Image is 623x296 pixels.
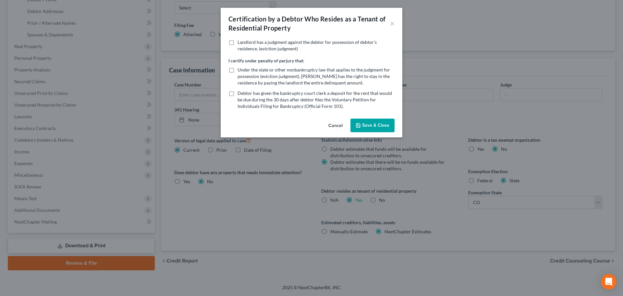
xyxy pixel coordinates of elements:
span: Landlord has a judgment against the debtor for possession of debtor’s residence. (eviction judgment) [238,39,377,51]
button: Save & Close [350,119,395,132]
div: Open Intercom Messenger [601,274,617,290]
div: Certification by a Debtor Who Resides as a Tenant of Residential Property [228,14,390,32]
button: Cancel [323,119,348,132]
label: I certify under penalty of perjury that: [228,57,304,64]
button: × [390,19,395,27]
span: Under the state or other nonbankruptcy law that applies to the judgment for possession (eviction ... [238,67,390,85]
span: Debtor has given the bankruptcy court clerk a deposit for the rent that would be due during the 3... [238,90,392,109]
